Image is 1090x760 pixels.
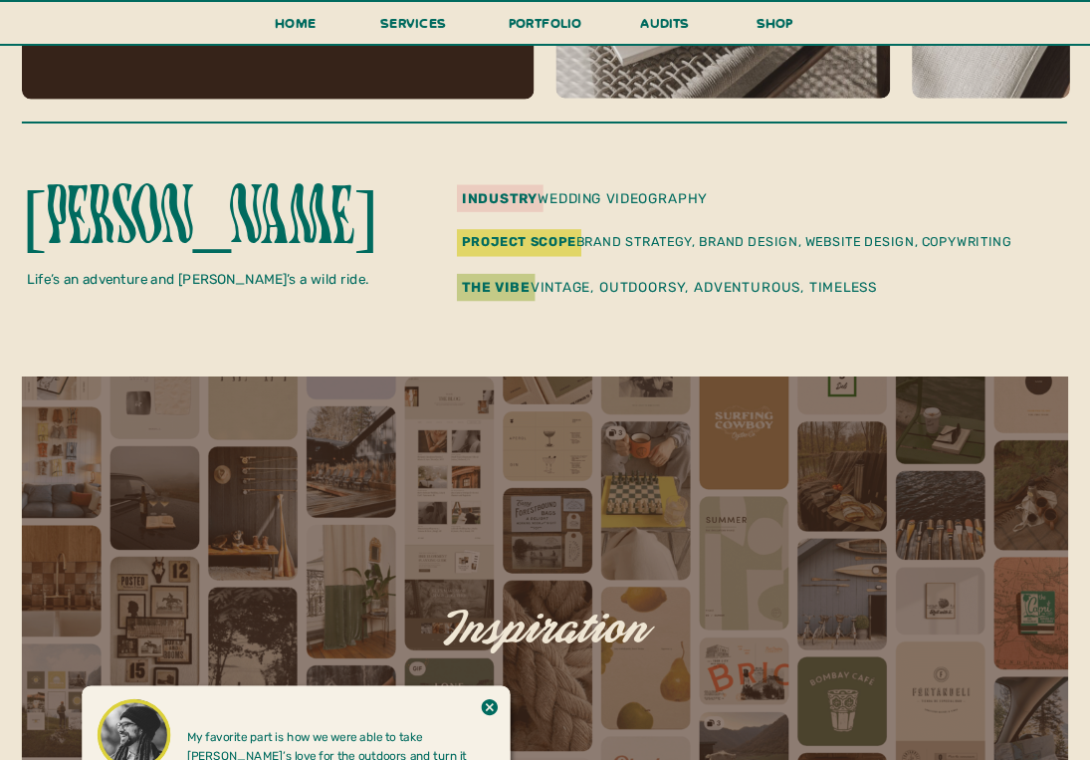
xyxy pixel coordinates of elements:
[462,276,1014,301] p: vintage, outdoorsy, adventurous, timeless
[462,234,575,250] b: Project Scope
[462,190,538,206] b: industry
[313,606,777,659] p: Inspiration
[503,12,588,46] a: portfolio
[267,12,324,46] a: Home
[462,187,872,205] p: wedding videography
[732,12,819,44] a: shop
[462,279,530,295] b: The Vibe
[27,268,435,331] p: Life’s an adventure and [PERSON_NAME]’s a wild ride.
[22,178,418,258] p: [PERSON_NAME]
[375,12,452,46] a: services
[462,231,1048,258] p: Brand Strategy, Brand Design, Website Design, Copywriting
[380,15,446,32] span: services
[638,12,693,44] a: audits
